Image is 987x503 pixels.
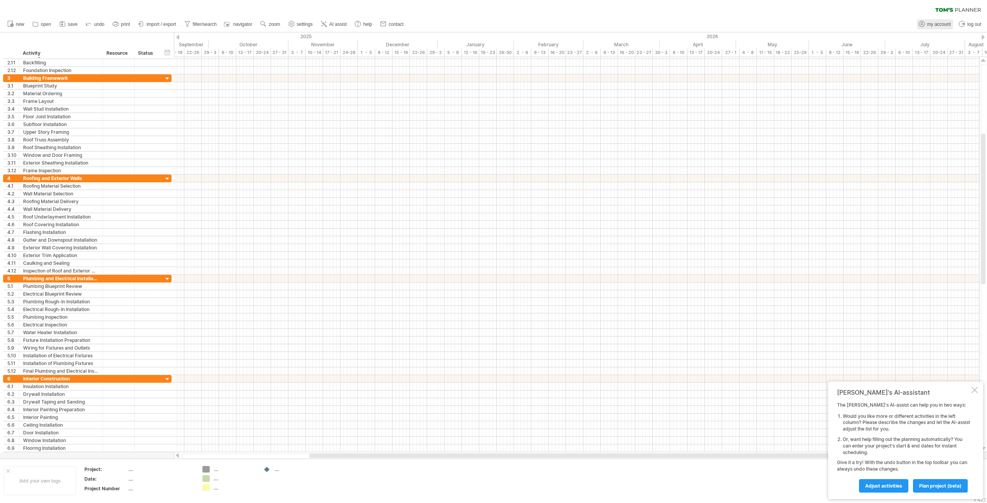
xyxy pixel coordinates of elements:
a: filter/search [182,19,219,29]
span: undo [94,22,104,27]
div: 3.9 [7,144,19,151]
div: Roofing Material Selection [23,182,99,190]
div: 27 - 1 [722,49,739,57]
div: 9 - 13 [531,49,549,57]
div: Window Installation [23,437,99,444]
div: November 2025 [288,40,358,49]
a: navigator [223,19,254,29]
div: 5.9 [7,344,19,352]
span: settings [297,22,313,27]
div: 15 - 19 [392,49,410,57]
div: 6 - 10 [670,49,687,57]
div: 4 [7,175,19,182]
div: 5.2 [7,290,19,298]
div: Exterior Wall Covering Installation [23,244,99,251]
div: Project: [84,466,127,473]
div: 17 - 21 [323,49,340,57]
div: 16 - 20 [549,49,566,57]
span: AI assist [329,22,347,27]
div: 3.10 [7,151,19,159]
div: 4.5 [7,213,19,220]
div: 3.7 [7,128,19,136]
div: 8 - 12 [826,49,844,57]
div: 5.3 [7,298,19,305]
div: Plumbing Inspection [23,313,99,321]
div: January 2026 [438,40,514,49]
div: .... [275,466,317,473]
div: Upper Story Framing [23,128,99,136]
div: 6.1 [7,383,19,390]
div: 6.7 [7,429,19,436]
div: Electrical Blueprint Review [23,290,99,298]
div: 16 - 20 [618,49,635,57]
div: 3 - 7 [288,49,306,57]
span: plan project (beta) [919,483,962,489]
a: undo [84,19,107,29]
div: 3.5 [7,113,19,120]
div: .... [214,484,256,491]
div: Roof Covering Installation [23,221,99,228]
span: help [363,22,372,27]
a: new [5,19,27,29]
div: 15 - 19 [844,49,861,57]
span: open [41,22,51,27]
span: save [68,22,77,27]
div: 4.6 [7,221,19,228]
div: 25-29 [792,49,809,57]
div: 12 - 16 [462,49,479,57]
span: log out [967,22,981,27]
div: .... [128,485,193,492]
div: Floor Joist Installation [23,113,99,120]
div: Material Ordering [23,90,99,97]
div: 4.4 [7,205,19,213]
li: Or, want help filling out the planning automatically? You can enter your project's start & end da... [843,436,970,456]
div: 5.4 [7,306,19,313]
div: 29 - 2 [427,49,445,57]
a: zoom [258,19,282,29]
div: Flooring Installation [23,444,99,452]
span: print [121,22,130,27]
div: 6.9 [7,444,19,452]
a: open [30,19,54,29]
div: 5.11 [7,360,19,367]
div: Flashing Installation [23,229,99,236]
span: new [16,22,24,27]
div: 3 - 7 [965,49,982,57]
div: Installation of Plumbing Fixtures [23,360,99,367]
div: 4.1 [7,182,19,190]
div: 5.10 [7,352,19,359]
div: .... [214,466,256,473]
div: 4.11 [7,259,19,267]
a: log out [957,19,984,29]
a: contact [378,19,406,29]
div: Plumbing Blueprint Review [23,283,99,290]
div: 13 - 17 [687,49,705,57]
div: 2 - 6 [514,49,531,57]
div: 3.3 [7,98,19,105]
div: Wall Material Delivery [23,205,99,213]
div: Door Installation [23,429,99,436]
a: import / export [136,19,179,29]
div: 6 - 10 [219,49,236,57]
div: 27 - 31 [271,49,288,57]
div: Water Heater Installation [23,329,99,336]
div: 24-28 [340,49,358,57]
div: 4.9 [7,244,19,251]
div: 9 - 13 [601,49,618,57]
div: 5.6 [7,321,19,328]
div: 3.12 [7,167,19,174]
div: Ceiling Installation [23,421,99,429]
div: 3.1 [7,82,19,89]
div: Caulking and Sealing [23,259,99,267]
div: 22-26 [410,49,427,57]
div: 6.8 [7,437,19,444]
div: Date: [84,476,127,482]
div: Roof Truss Assembly [23,136,99,143]
div: Foundation Inspection [23,67,99,74]
div: Roof Underlayment Installation [23,213,99,220]
div: Inspection of Roof and Exterior Walls [23,267,99,274]
div: Building Framework [23,74,99,82]
div: Gutter and Downspout Installation [23,236,99,244]
div: Roof Sheathing Installation [23,144,99,151]
div: 4 - 8 [739,49,757,57]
